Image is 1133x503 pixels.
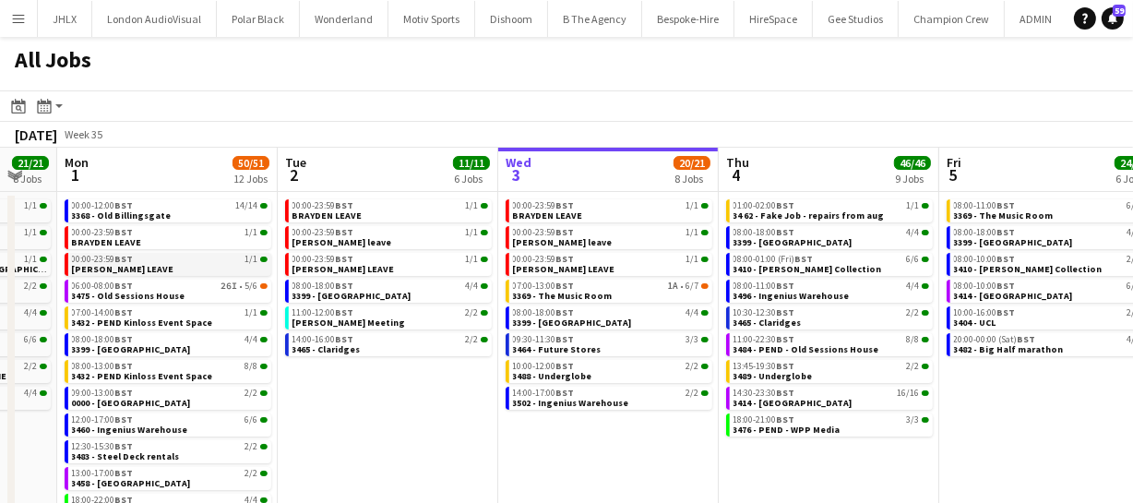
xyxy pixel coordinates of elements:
[388,1,475,37] button: Motiv Sports
[701,257,709,262] span: 1/1
[506,253,712,280] div: 00:00-23:59BST1/1[PERSON_NAME] LEAVE
[65,306,271,333] div: 07:00-14:00BST1/13432 - PEND Kinloss Event Space
[72,253,268,274] a: 00:00-23:59BST1/1[PERSON_NAME] LEAVE
[65,360,271,387] div: 08:00-13:00BST8/83432 - PEND Kinloss Event Space
[292,306,488,328] a: 11:00-12:00BST2/2[PERSON_NAME] Meeting
[466,308,479,317] span: 2/2
[72,450,180,462] span: 3483 - Steel Deck rentals
[726,154,749,171] span: Thu
[92,1,217,37] button: London AudioVisual
[292,228,354,237] span: 00:00-23:59
[292,210,363,222] span: BRAYDEN LEAVE
[466,201,479,210] span: 1/1
[115,226,134,238] span: BST
[72,360,268,381] a: 08:00-13:00BST8/83432 - PEND Kinloss Event Space
[61,127,107,141] span: Week 35
[65,154,89,171] span: Mon
[686,308,699,317] span: 4/4
[922,230,929,235] span: 4/4
[233,156,269,170] span: 50/51
[292,317,406,329] span: Jay Meeting
[954,201,1016,210] span: 08:00-11:00
[233,172,268,186] div: 12 Jobs
[513,255,575,264] span: 00:00-23:59
[733,226,929,247] a: 08:00-18:00BST4/43399 - [GEOGRAPHIC_DATA]
[907,308,920,317] span: 2/2
[513,387,709,408] a: 14:00-17:00BST2/23502 - Ingenius Warehouse
[481,257,488,262] span: 1/1
[115,413,134,425] span: BST
[954,263,1103,275] span: 3410 - Wallace Collection
[72,263,174,275] span: Chris Lane LEAVE
[686,362,699,371] span: 2/2
[513,290,613,302] span: 3369 - The Music Room
[795,253,814,265] span: BST
[72,255,134,264] span: 00:00-23:59
[336,253,354,265] span: BST
[726,226,933,253] div: 08:00-18:00BST4/43399 - [GEOGRAPHIC_DATA]
[481,230,488,235] span: 1/1
[245,228,258,237] span: 1/1
[513,228,575,237] span: 00:00-23:59
[556,253,575,265] span: BST
[726,387,933,413] div: 14:30-23:30BST16/163414 - [GEOGRAPHIC_DATA]
[733,397,853,409] span: 3414 - Lancaster House
[894,156,931,170] span: 46/46
[245,255,258,264] span: 1/1
[292,226,488,247] a: 00:00-23:59BST1/1[PERSON_NAME] leave
[65,333,271,360] div: 08:00-18:00BST4/43399 - [GEOGRAPHIC_DATA]
[115,253,134,265] span: BST
[506,360,712,387] div: 10:00-12:00BST2/23488 - Underglobe
[642,1,734,37] button: Bespoke-Hire
[25,281,38,291] span: 2/2
[733,360,929,381] a: 13:45-19:30BST2/23489 - Underglobe
[25,228,38,237] span: 1/1
[686,281,699,291] span: 6/7
[245,335,258,344] span: 4/4
[245,442,258,451] span: 2/2
[701,230,709,235] span: 1/1
[292,280,488,301] a: 08:00-18:00BST4/43399 - [GEOGRAPHIC_DATA]
[733,210,885,222] span: 34 62 - Fake Job - repairs from aug
[733,413,929,435] a: 18:00-21:00BST3/33476 - PEND - WPP Media
[556,226,575,238] span: BST
[733,263,882,275] span: 3410 - Wallace Collection
[506,226,712,253] div: 00:00-23:59BST1/1[PERSON_NAME] leave
[506,306,712,333] div: 08:00-18:00BST4/43399 - [GEOGRAPHIC_DATA]
[733,255,814,264] span: 08:00-01:00 (Fri)
[292,281,354,291] span: 08:00-18:00
[556,333,575,345] span: BST
[907,255,920,264] span: 6/6
[726,333,933,360] div: 11:00-22:30BST8/83484 - PEND - Old Sessions House
[260,257,268,262] span: 1/1
[72,335,134,344] span: 08:00-18:00
[733,335,795,344] span: 11:00-22:30
[336,306,354,318] span: BST
[292,335,354,344] span: 14:00-16:00
[513,389,575,398] span: 14:00-17:00
[12,156,49,170] span: 21/21
[292,333,488,354] a: 14:00-16:00BST2/23465 - Claridges
[285,333,492,360] div: 14:00-16:00BST2/23465 - Claridges
[726,306,933,333] div: 10:30-12:30BST2/23465 - Claridges
[686,389,699,398] span: 2/2
[556,306,575,318] span: BST
[292,201,354,210] span: 00:00-23:59
[907,281,920,291] span: 4/4
[777,280,795,292] span: BST
[674,172,710,186] div: 8 Jobs
[481,203,488,209] span: 1/1
[25,308,38,317] span: 4/4
[25,255,38,264] span: 1/1
[115,360,134,372] span: BST
[674,156,710,170] span: 20/21
[285,253,492,280] div: 00:00-23:59BST1/1[PERSON_NAME] LEAVE
[72,201,134,210] span: 00:00-12:00
[726,360,933,387] div: 13:45-19:30BST2/23489 - Underglobe
[506,387,712,413] div: 14:00-17:00BST2/23502 - Ingenius Warehouse
[72,397,191,409] span: 0000 - QEII Centre
[733,290,850,302] span: 3496 - Ingenius Warehouse
[777,226,795,238] span: BST
[954,290,1073,302] span: 3414 - Lancaster House
[506,333,712,360] div: 09:30-11:30BST3/33464 - Future Stores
